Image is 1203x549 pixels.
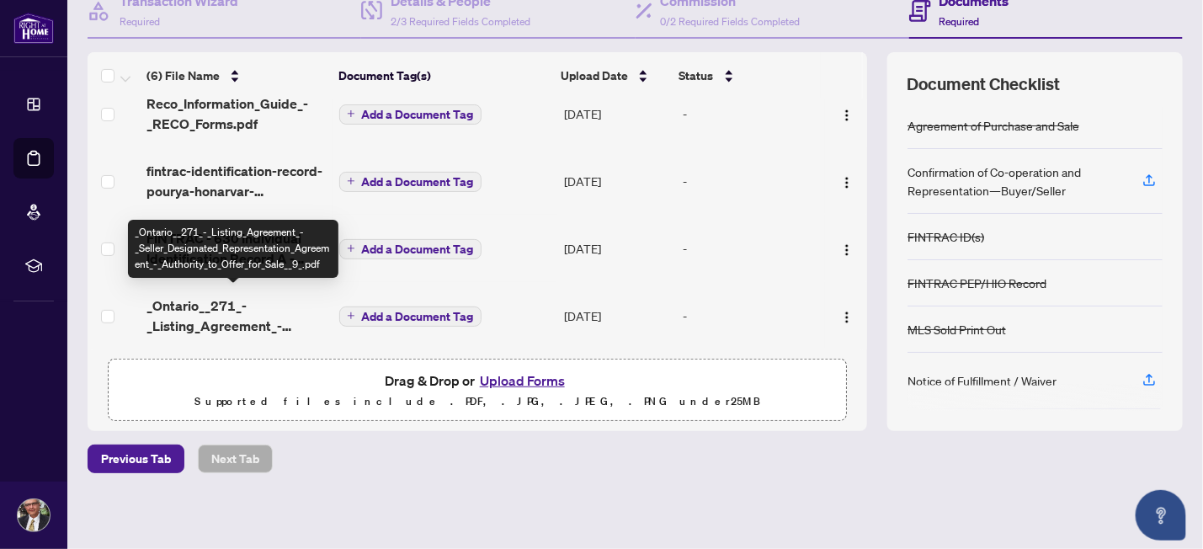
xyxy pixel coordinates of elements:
[833,235,860,262] button: Logo
[1136,490,1186,541] button: Open asap
[385,370,570,392] span: Drag & Drop or
[120,15,160,28] span: Required
[339,170,482,192] button: Add a Document Tag
[840,243,854,257] img: Logo
[339,239,482,259] button: Add a Document Tag
[146,93,325,134] span: Reco_Information_Guide_-_RECO_Forms.pdf
[908,72,1061,96] span: Document Checklist
[840,109,854,122] img: Logo
[347,109,355,118] span: plus
[557,282,676,349] td: [DATE]
[146,296,325,336] span: _Ontario__271_-_Listing_Agreement_-_Seller_Designated_Representation_Agreement_-_Authority_to_Off...
[683,306,817,325] div: -
[557,215,676,282] td: [DATE]
[908,274,1046,292] div: FINTRAC PEP/HIO Record
[347,312,355,320] span: plus
[683,172,817,190] div: -
[683,239,817,258] div: -
[198,445,273,473] button: Next Tab
[339,103,482,125] button: Add a Document Tag
[833,302,860,329] button: Logo
[339,306,482,327] button: Add a Document Tag
[908,227,984,246] div: FINTRAC ID(s)
[908,163,1122,200] div: Confirmation of Co-operation and Representation—Buyer/Seller
[840,311,854,324] img: Logo
[840,176,854,189] img: Logo
[661,15,801,28] span: 0/2 Required Fields Completed
[908,320,1006,338] div: MLS Sold Print Out
[146,67,220,85] span: (6) File Name
[119,392,836,412] p: Supported files include .PDF, .JPG, .JPEG, .PNG under 25 MB
[908,116,1079,135] div: Agreement of Purchase and Sale
[339,237,482,259] button: Add a Document Tag
[679,67,714,85] span: Status
[339,172,482,192] button: Add a Document Tag
[362,243,474,255] span: Add a Document Tag
[128,220,338,278] div: _Ontario__271_-_Listing_Agreement_-_Seller_Designated_Representation_Agreement_-_Authority_to_Off...
[18,499,50,531] img: Profile Icon
[908,371,1057,390] div: Notice of Fulfillment / Waiver
[940,15,980,28] span: Required
[347,244,355,253] span: plus
[146,161,325,201] span: fintrac-identification-record-pourya-honarvar-20250420-201013.pdf
[13,13,54,44] img: logo
[561,67,628,85] span: Upload Date
[673,52,821,99] th: Status
[347,177,355,185] span: plus
[557,147,676,215] td: [DATE]
[109,360,846,422] span: Drag & Drop orUpload FormsSupported files include .PDF, .JPG, .JPEG, .PNG under25MB
[833,168,860,195] button: Logo
[362,109,474,120] span: Add a Document Tag
[554,52,673,99] th: Upload Date
[557,80,676,147] td: [DATE]
[683,104,817,123] div: -
[475,370,570,392] button: Upload Forms
[339,305,482,327] button: Add a Document Tag
[391,15,530,28] span: 2/3 Required Fields Completed
[362,176,474,188] span: Add a Document Tag
[88,445,184,473] button: Previous Tab
[332,52,554,99] th: Document Tag(s)
[362,311,474,322] span: Add a Document Tag
[833,100,860,127] button: Logo
[140,52,332,99] th: (6) File Name
[101,445,171,472] span: Previous Tab
[339,104,482,125] button: Add a Document Tag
